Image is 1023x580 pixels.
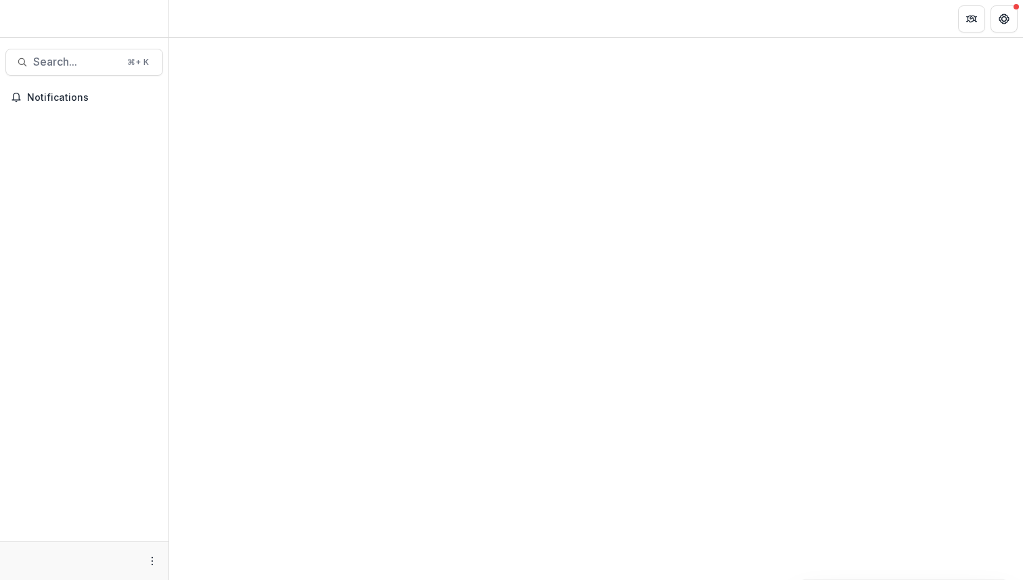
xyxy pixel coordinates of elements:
button: Notifications [5,87,163,108]
span: Notifications [27,92,158,104]
button: Partners [958,5,985,32]
button: More [144,553,160,569]
button: Get Help [991,5,1018,32]
nav: breadcrumb [175,9,232,28]
span: Search... [33,55,119,68]
button: Search... [5,49,163,76]
div: ⌘ + K [124,55,152,70]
